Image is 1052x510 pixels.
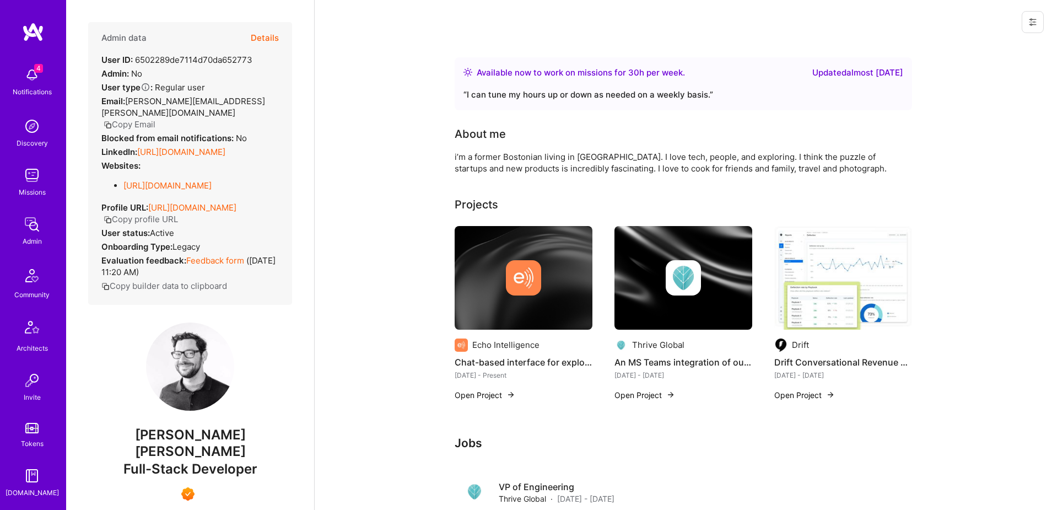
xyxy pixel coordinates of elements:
div: Echo Intelligence [472,339,540,351]
img: discovery [21,115,43,137]
img: Company logo [463,481,485,503]
img: arrow-right [506,390,515,399]
span: Full-Stack Developer [123,461,257,477]
div: No [101,68,142,79]
strong: Email: [101,96,125,106]
div: ( [DATE] 11:20 AM ) [101,255,279,278]
img: guide book [21,465,43,487]
button: Open Project [614,389,675,401]
img: arrow-right [666,390,675,399]
a: [URL][DOMAIN_NAME] [148,202,236,213]
button: Open Project [455,389,515,401]
span: 30 [628,67,639,78]
strong: Admin: [101,68,129,79]
strong: LinkedIn: [101,147,137,157]
img: Exceptional A.Teamer [181,487,195,501]
i: icon Copy [101,282,110,291]
div: Thrive Global [632,339,684,351]
div: Regular user [101,82,205,93]
img: Company logo [506,260,541,296]
div: Tokens [21,438,44,449]
img: Drift Conversational Revenue Reporting [774,226,912,330]
img: Community [19,262,45,289]
a: [URL][DOMAIN_NAME] [137,147,225,157]
img: logo [22,22,44,42]
strong: User status: [101,228,150,238]
div: Discovery [17,137,48,149]
div: Available now to work on missions for h per week . [477,66,685,79]
img: Company logo [774,339,787,352]
div: “ I can tune my hours up or down as needed on a weekly basis. ” [463,88,903,101]
div: [DATE] - [DATE] [614,369,752,381]
strong: Blocked from email notifications: [101,133,236,143]
button: Copy profile URL [104,213,178,225]
img: Invite [21,369,43,391]
strong: User ID: [101,55,133,65]
img: tokens [25,423,39,433]
i: icon Copy [104,121,112,129]
span: Thrive Global [499,493,546,504]
div: Missions [19,186,46,198]
i: Help [141,82,150,92]
div: No [101,132,247,144]
span: [DATE] - [DATE] [557,493,614,504]
img: Architects [19,316,45,342]
div: 6502289de7114d70da652773 [101,54,252,66]
span: · [551,493,553,504]
div: Invite [24,391,41,403]
h4: Chat-based interface for exploring cross-platform Revenue data [455,355,592,369]
button: Copy Email [104,119,155,130]
img: cover [455,226,592,330]
img: admin teamwork [21,213,43,235]
img: Company logo [666,260,701,296]
div: Architects [17,342,48,354]
img: User Avatar [146,323,234,411]
button: Copy builder data to clipboard [101,280,227,292]
span: [PERSON_NAME][EMAIL_ADDRESS][PERSON_NAME][DOMAIN_NAME] [101,96,265,118]
h4: An MS Teams integration of our multi-modal health platform for enterprise customers [614,355,752,369]
h3: Jobs [455,436,912,450]
span: [PERSON_NAME] [PERSON_NAME] [88,427,292,460]
div: Updated almost [DATE] [812,66,903,79]
div: Drift [792,339,809,351]
i: icon Copy [104,216,112,224]
h4: Drift Conversational Revenue Reporting [774,355,912,369]
div: Admin [23,235,42,247]
button: Open Project [774,389,835,401]
div: Community [14,289,50,300]
strong: Evaluation feedback: [101,255,186,266]
h4: Admin data [101,33,147,43]
img: cover [614,226,752,330]
img: Company logo [614,339,628,352]
h4: VP of Engineering [499,481,614,493]
img: teamwork [21,164,43,186]
div: About me [455,126,506,142]
strong: User type : [101,82,153,93]
strong: Onboarding Type: [101,241,172,252]
a: [URL][DOMAIN_NAME] [123,180,212,191]
strong: Profile URL: [101,202,148,213]
strong: Websites: [101,160,141,171]
div: Notifications [13,86,52,98]
button: Details [251,22,279,54]
div: [DOMAIN_NAME] [6,487,59,498]
span: 4 [34,64,43,73]
img: arrow-right [826,390,835,399]
span: Active [150,228,174,238]
div: i’m a former Bostonian living in [GEOGRAPHIC_DATA]. I love tech, people, and exploring. I think t... [455,151,895,174]
img: bell [21,64,43,86]
span: legacy [172,241,200,252]
a: Feedback form [186,255,244,266]
div: [DATE] - Present [455,369,592,381]
img: Company logo [455,339,468,352]
div: Projects [455,196,498,213]
img: Availability [463,68,472,77]
div: [DATE] - [DATE] [774,369,912,381]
